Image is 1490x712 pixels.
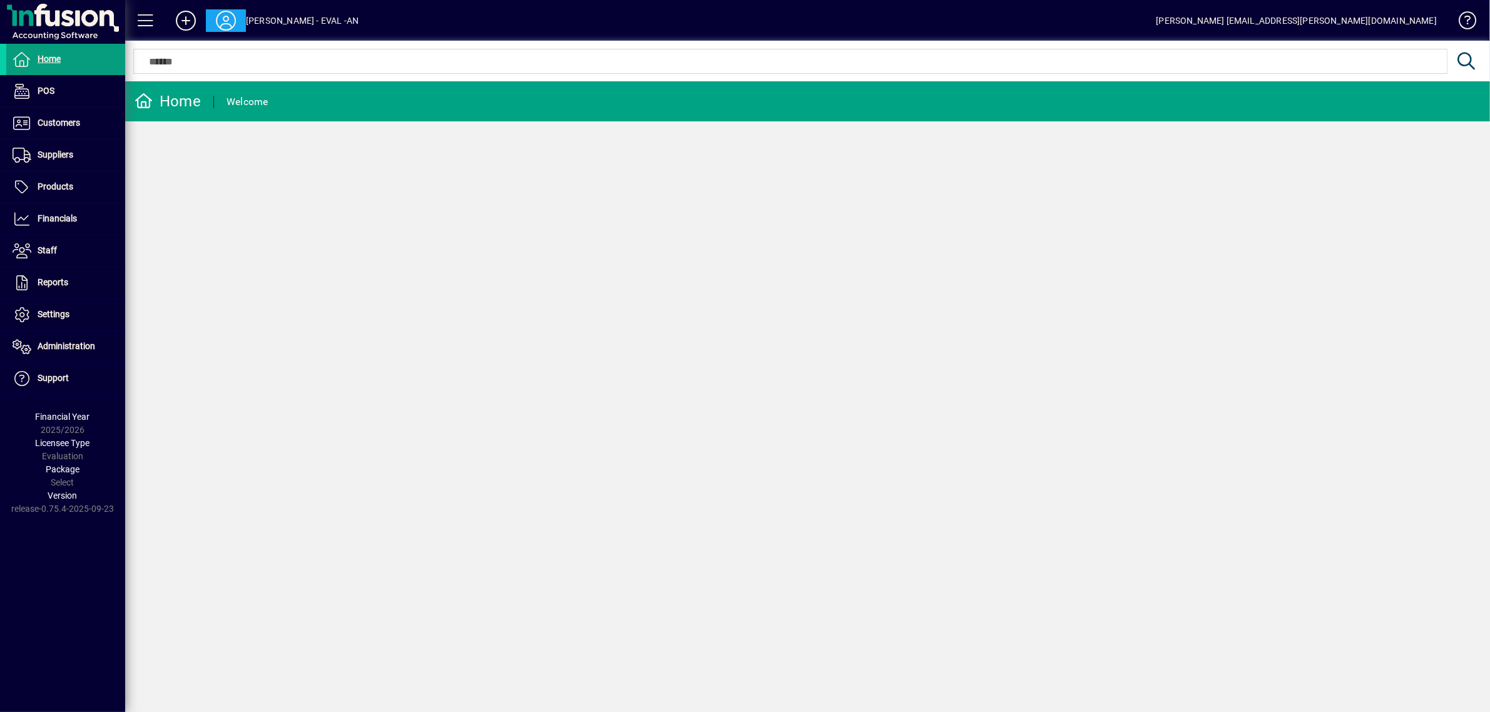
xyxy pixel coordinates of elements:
[6,76,125,107] a: POS
[135,91,201,111] div: Home
[6,363,125,394] a: Support
[1156,11,1437,31] div: [PERSON_NAME] [EMAIL_ADDRESS][PERSON_NAME][DOMAIN_NAME]
[246,11,359,31] div: [PERSON_NAME] - EVAL -AN
[38,150,73,160] span: Suppliers
[38,118,80,128] span: Customers
[38,213,77,223] span: Financials
[6,331,125,362] a: Administration
[36,438,90,448] span: Licensee Type
[166,9,206,32] button: Add
[6,267,125,298] a: Reports
[6,235,125,267] a: Staff
[48,491,78,501] span: Version
[6,108,125,139] a: Customers
[38,341,95,351] span: Administration
[38,373,69,383] span: Support
[38,309,69,319] span: Settings
[1449,3,1474,43] a: Knowledge Base
[36,412,90,422] span: Financial Year
[38,181,73,191] span: Products
[38,277,68,287] span: Reports
[38,86,54,96] span: POS
[6,203,125,235] a: Financials
[6,140,125,171] a: Suppliers
[6,171,125,203] a: Products
[6,299,125,330] a: Settings
[206,9,246,32] button: Profile
[38,54,61,64] span: Home
[46,464,79,474] span: Package
[38,245,57,255] span: Staff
